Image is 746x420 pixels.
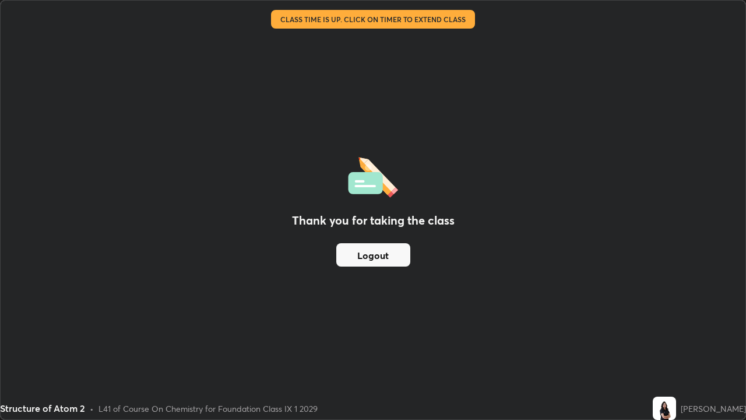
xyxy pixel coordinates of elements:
[292,212,455,229] h2: Thank you for taking the class
[653,397,676,420] img: c3acbb1671aa46d0a61c19fde9ccf1d3.png
[336,243,410,267] button: Logout
[681,402,746,415] div: [PERSON_NAME]
[98,402,318,415] div: L41 of Course On Chemistry for Foundation Class IX 1 2029
[90,402,94,415] div: •
[348,153,398,198] img: offlineFeedback.1438e8b3.svg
